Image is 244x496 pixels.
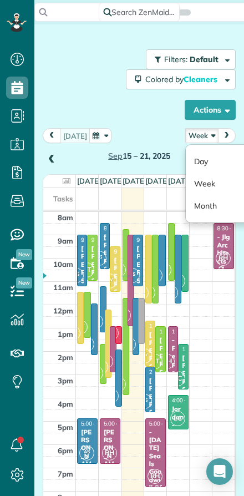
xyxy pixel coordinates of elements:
span: RH [216,251,231,266]
button: Colored byCleaners [126,69,236,89]
span: Cleaners [184,74,219,84]
span: 8am [58,213,73,222]
span: 5:00 - 8:00 [149,420,176,427]
span: Filters: [164,54,187,64]
div: [PERSON_NAME] [162,245,163,348]
span: AS [84,448,90,454]
span: 11am [53,283,73,292]
div: [PERSON_NAME] [149,245,150,348]
div: [PERSON_NAME] [149,331,152,434]
div: - Jlg Architects [217,233,231,265]
span: 12:45 - 2:45 [149,322,179,330]
span: Sep [108,151,123,161]
span: New [16,249,32,260]
span: 7pm [58,469,73,478]
span: 12pm [53,306,73,315]
div: [PERSON_NAME] [136,245,139,348]
div: [PERSON_NAME] [103,233,106,337]
span: 5:00 - 7:00 [104,420,130,427]
div: [PERSON_NAME] [171,233,172,337]
button: next [217,128,236,143]
div: [PERSON_NAME] [80,245,84,348]
a: [DATE] [123,176,146,185]
div: - Pepsi Co [171,336,175,400]
span: 1pm [58,330,73,338]
button: Actions [185,100,236,120]
span: LC [170,411,185,426]
button: prev [43,128,61,143]
span: 1:45 - 3:45 [182,346,209,353]
span: Default [190,54,219,64]
span: 8:30 - 10:30 [104,225,134,232]
div: Jordan - Big River Builders [171,405,185,477]
span: 3pm [58,376,73,385]
span: 1:00 - 3:00 [159,328,186,335]
span: 4pm [58,399,73,408]
a: Filters: Default [140,49,236,69]
a: [DATE] [77,176,101,185]
span: 10am [53,260,73,269]
button: Filters: Default [146,49,236,69]
div: [PERSON_NAME] [181,354,185,458]
div: [PERSON_NAME] [159,336,162,440]
span: AS [129,271,135,277]
span: 1:00 - 3:00 [172,328,199,335]
div: [PERSON_NAME] [87,302,88,406]
span: 4:00 - 5:30 [172,397,199,404]
span: 5pm [58,423,73,432]
span: 5:00 - 7:00 [81,420,108,427]
span: 9am [58,236,73,245]
button: Week [185,128,218,143]
span: Colored by [145,74,221,84]
div: [PERSON_NAME] [94,313,95,417]
h2: 15 – 21, 2025 [62,152,216,160]
span: RH [102,446,117,460]
a: [DATE] [168,176,192,185]
div: Open Intercom Messenger [206,458,233,485]
span: 6pm [58,446,73,455]
div: [PERSON_NAME] [113,256,116,360]
a: [DATE] [145,176,169,185]
span: Tasks [53,194,73,203]
div: [PERSON_NAME] [185,245,186,348]
span: 9:00 - 11:00 [91,236,121,244]
span: 9:00 - 11:15 [81,236,111,244]
div: [PERSON_NAME] [149,377,152,480]
div: [PERSON_NAME] [178,245,179,348]
span: 2pm [58,353,73,362]
span: 9:30 - 11:30 [114,248,144,255]
div: [PERSON_NAME] [155,245,156,348]
a: [DATE] [100,176,124,185]
div: [PERSON_NAME] [90,245,94,348]
small: 2 [80,452,94,463]
button: [DATE] [60,128,90,143]
span: 9:00 - 11:15 [136,236,166,244]
span: New [16,277,32,289]
div: [PERSON_NAME] [80,302,82,406]
span: JW [106,276,113,282]
span: 2:45 - 4:45 [149,368,176,376]
span: RH [148,469,162,484]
